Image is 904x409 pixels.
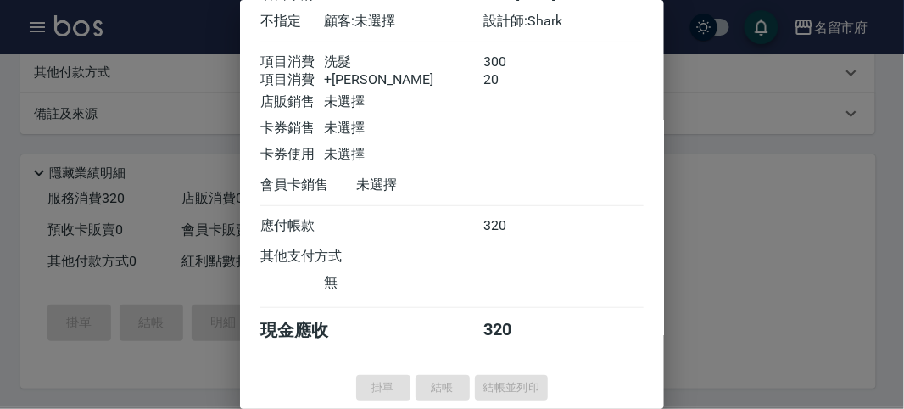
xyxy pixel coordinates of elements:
div: 會員卡銷售 [260,176,356,194]
div: 店販銷售 [260,93,324,111]
div: 現金應收 [260,319,356,342]
div: 300 [484,53,548,71]
div: 未選擇 [324,146,483,164]
div: 不指定 [260,13,324,31]
div: 設計師: Shark [484,13,644,31]
div: 未選擇 [324,120,483,137]
div: 無 [324,274,483,292]
div: 未選擇 [356,176,516,194]
div: +[PERSON_NAME] [324,71,483,89]
div: 應付帳款 [260,217,324,235]
div: 未選擇 [324,93,483,111]
div: 卡券銷售 [260,120,324,137]
div: 洗髮 [324,53,483,71]
div: 320 [484,217,548,235]
div: 項目消費 [260,53,324,71]
div: 20 [484,71,548,89]
div: 項目消費 [260,71,324,89]
div: 其他支付方式 [260,248,388,266]
div: 320 [484,319,548,342]
div: 卡券使用 [260,146,324,164]
div: 顧客: 未選擇 [324,13,483,31]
